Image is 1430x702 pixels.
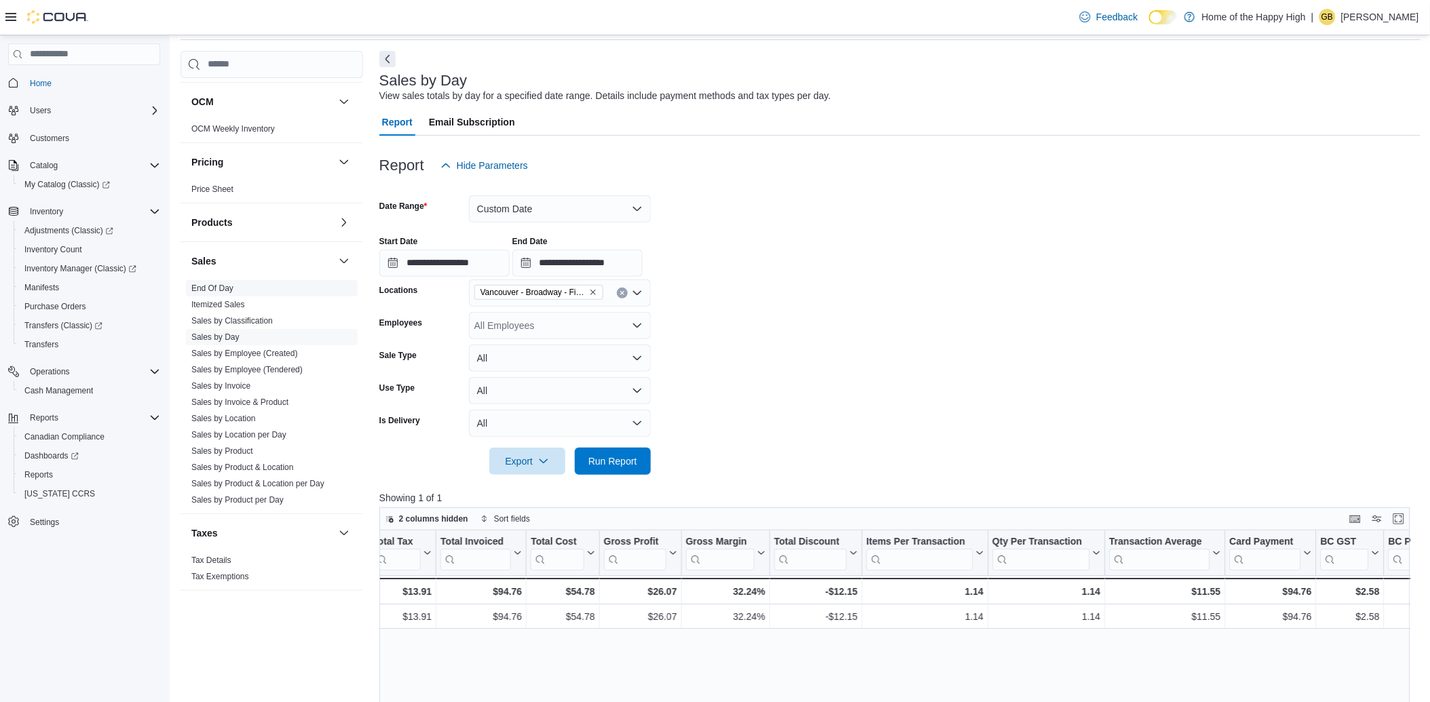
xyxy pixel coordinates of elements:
a: Purchase Orders [19,298,92,315]
div: Total Cost [531,535,584,548]
div: -$12.15 [774,583,858,600]
div: $2.58 [1321,608,1380,625]
div: Total Discount [774,535,847,570]
span: Sales by Product & Location per Day [191,478,324,489]
button: Products [191,216,333,229]
div: Total Tax [373,535,421,570]
span: Reports [19,467,160,483]
h3: Pricing [191,155,223,169]
div: 1.14 [867,583,984,600]
span: Purchase Orders [24,301,86,312]
div: $11.55 [1110,608,1221,625]
div: BC GST [1321,535,1369,570]
span: Reports [30,412,58,423]
button: Cash Management [14,381,166,400]
span: Canadian Compliance [19,429,160,445]
div: 1.14 [992,608,1100,625]
h3: Products [191,216,233,229]
a: Sales by Location per Day [191,430,286,440]
nav: Complex example [8,68,160,567]
a: Transfers (Classic) [14,316,166,335]
button: Hide Parameters [435,152,533,179]
a: Transfers [19,336,64,353]
div: $94.76 [440,608,522,625]
span: Price Sheet [191,184,233,195]
a: Price Sheet [191,184,233,194]
span: Manifests [19,279,160,296]
span: Catalog [24,157,160,174]
span: GB [1321,9,1333,25]
span: Transfers [24,339,58,350]
button: Items Per Transaction [867,535,984,570]
button: Next [379,51,396,67]
a: Cash Management [19,383,98,399]
a: Tax Details [191,555,231,565]
button: Inventory Count [14,240,166,259]
a: [US_STATE] CCRS [19,486,100,502]
button: Reports [24,410,64,426]
label: Employees [379,317,422,328]
span: Vancouver - Broadway - Fire & Flower [474,285,603,300]
button: Products [336,214,352,231]
span: Itemized Sales [191,299,245,310]
div: Gross Margin [685,535,754,570]
button: OCM [336,94,352,110]
a: Customers [24,130,75,147]
span: Run Report [588,454,637,468]
div: $54.78 [531,608,595,625]
button: Pricing [336,154,352,170]
div: Giovanna Barros [1319,9,1336,25]
div: 32.24% [685,583,765,600]
button: Gross Profit [604,535,677,570]
input: Dark Mode [1149,10,1178,24]
span: My Catalog (Classic) [24,179,110,190]
a: Sales by Day [191,332,240,342]
button: Taxes [191,526,333,540]
button: Inventory [24,203,69,220]
a: Canadian Compliance [19,429,110,445]
button: Custom Date [469,195,651,222]
span: Tax Details [191,555,231,566]
a: Dashboards [19,448,84,464]
a: Adjustments (Classic) [14,221,166,240]
img: Cova [27,10,88,24]
button: Open list of options [632,320,643,331]
div: Total Tax [373,535,421,548]
a: Itemized Sales [191,300,245,309]
label: Sale Type [379,350,417,361]
span: Sales by Location per Day [191,429,286,440]
button: Display options [1369,511,1385,527]
span: [US_STATE] CCRS [24,488,95,499]
span: Customers [30,133,69,144]
button: Sales [336,253,352,269]
span: Report [382,109,413,136]
div: $11.55 [1110,583,1221,600]
div: Card Payment [1230,535,1301,548]
span: Sales by Product & Location [191,462,294,473]
button: Settings [3,511,166,531]
button: Customers [3,128,166,148]
button: Users [24,102,56,119]
button: Transfers [14,335,166,354]
div: $13.91 [373,608,432,625]
button: Reports [3,408,166,427]
span: Users [24,102,160,119]
div: Card Payment [1230,535,1301,570]
a: Dashboards [14,446,166,465]
h3: OCM [191,95,214,109]
a: Sales by Employee (Tendered) [191,365,303,374]
div: BC GST [1321,535,1369,548]
button: Total Cost [531,535,595,570]
span: Export [497,448,557,475]
a: Sales by Product & Location [191,463,294,472]
button: Inventory [3,202,166,221]
a: My Catalog (Classic) [14,175,166,194]
button: Home [3,73,166,93]
button: Qty Per Transaction [992,535,1100,570]
a: End Of Day [191,284,233,293]
button: Sort fields [475,511,535,527]
a: Sales by Invoice [191,381,250,391]
span: Sales by Classification [191,315,273,326]
button: Operations [3,362,166,381]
